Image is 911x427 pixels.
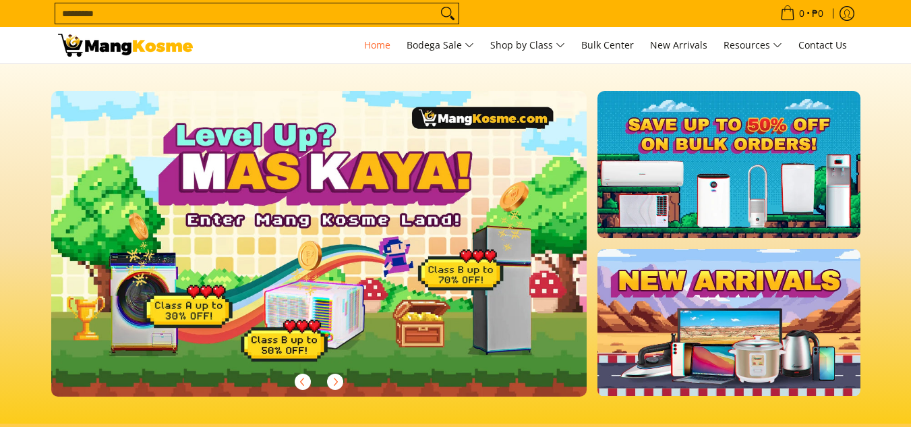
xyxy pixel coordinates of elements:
img: Gaming desktop banner [51,91,587,397]
span: • [776,6,827,21]
button: Search [437,3,459,24]
span: New Arrivals [650,38,707,51]
button: Next [320,367,350,397]
span: Bodega Sale [407,37,474,54]
span: Contact Us [798,38,847,51]
nav: Main Menu [206,27,854,63]
a: Resources [717,27,789,63]
a: Contact Us [792,27,854,63]
span: 0 [797,9,806,18]
span: ₱0 [810,9,825,18]
span: Shop by Class [490,37,565,54]
span: Resources [724,37,782,54]
a: Shop by Class [483,27,572,63]
span: Home [364,38,390,51]
a: Bodega Sale [400,27,481,63]
span: Bulk Center [581,38,634,51]
button: Previous [288,367,318,397]
img: Mang Kosme: Your Home Appliances Warehouse Sale Partner! [58,34,193,57]
a: Home [357,27,397,63]
a: Bulk Center [575,27,641,63]
a: New Arrivals [643,27,714,63]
